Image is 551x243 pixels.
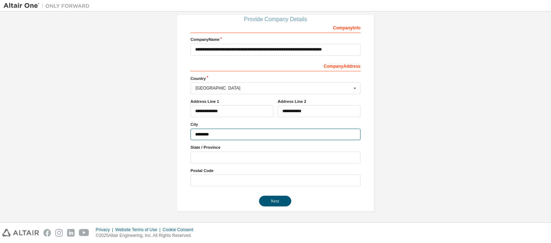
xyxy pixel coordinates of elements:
[67,229,75,237] img: linkedin.svg
[4,2,93,9] img: Altair One
[2,229,39,237] img: altair_logo.svg
[43,229,51,237] img: facebook.svg
[190,22,361,33] div: Company Info
[259,196,291,206] button: Next
[190,60,361,71] div: Company Address
[55,229,63,237] img: instagram.svg
[190,37,361,42] label: Company Name
[96,227,115,233] div: Privacy
[190,168,361,173] label: Postal Code
[115,227,163,233] div: Website Terms of Use
[79,229,89,237] img: youtube.svg
[190,121,361,127] label: City
[190,17,361,22] div: Provide Company Details
[190,99,273,104] label: Address Line 1
[196,86,352,90] div: [GEOGRAPHIC_DATA]
[278,99,361,104] label: Address Line 2
[190,144,361,150] label: State / Province
[96,233,198,239] p: © 2025 Altair Engineering, Inc. All Rights Reserved.
[163,227,197,233] div: Cookie Consent
[190,76,361,81] label: Country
